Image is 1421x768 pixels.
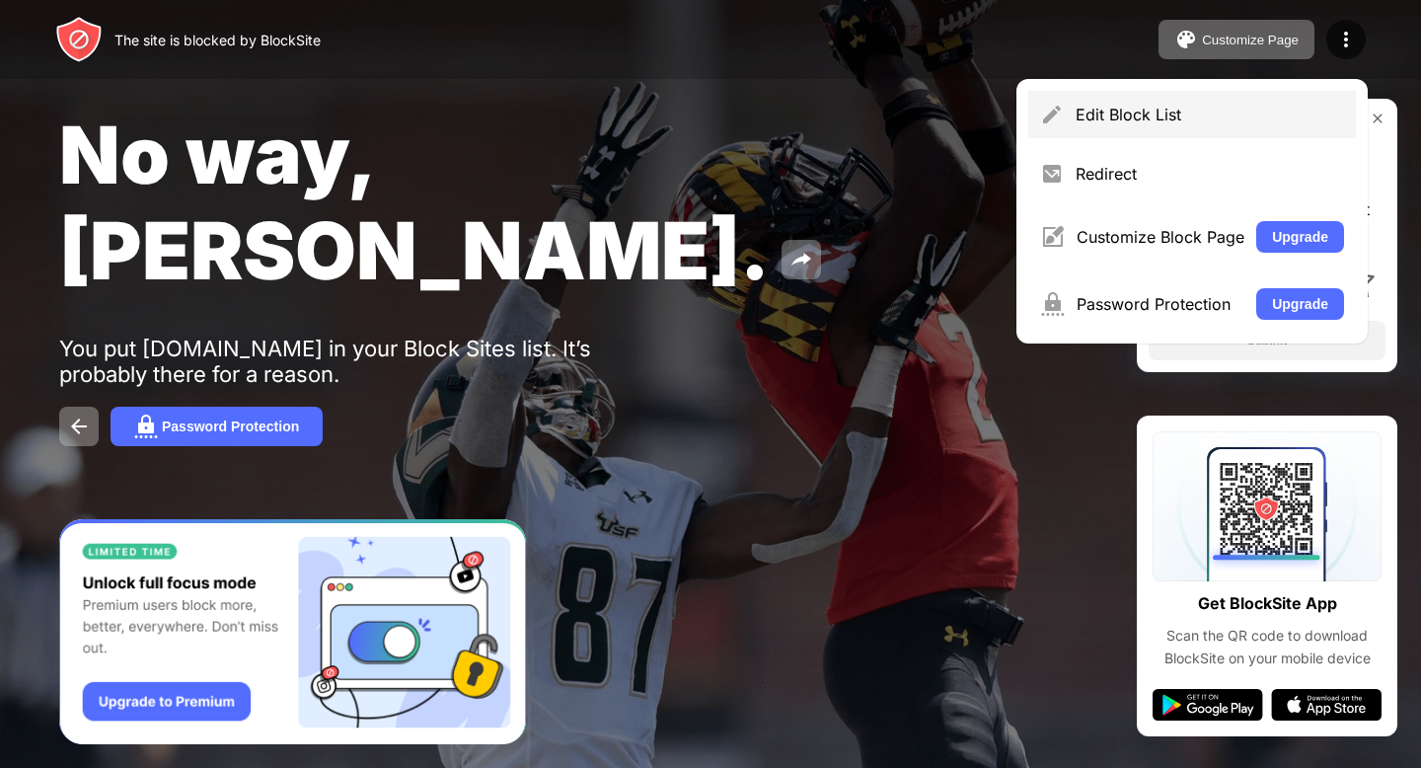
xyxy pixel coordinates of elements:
div: Password Protection [1077,294,1244,314]
div: Customize Page [1202,33,1299,47]
div: Customize Block Page [1077,227,1244,247]
div: Password Protection [162,419,299,434]
iframe: Banner [59,519,526,745]
div: Redirect [1076,164,1344,184]
button: Upgrade [1256,288,1344,320]
div: Scan the QR code to download BlockSite on your mobile device [1153,625,1382,669]
img: back.svg [67,415,91,438]
img: app-store.svg [1271,689,1382,721]
div: Edit Block List [1076,105,1344,124]
img: google-play.svg [1153,689,1263,721]
img: pallet.svg [1174,28,1198,51]
img: menu-icon.svg [1334,28,1358,51]
div: You put [DOMAIN_NAME] in your Block Sites list. It’s probably there for a reason. [59,336,669,387]
img: menu-redirect.svg [1040,162,1064,186]
img: menu-password.svg [1040,292,1065,316]
div: The site is blocked by BlockSite [114,32,321,48]
span: No way, [PERSON_NAME]. [59,107,770,298]
div: Get BlockSite App [1198,589,1337,618]
button: Customize Page [1159,20,1314,59]
img: header-logo.svg [55,16,103,63]
img: menu-pencil.svg [1040,103,1064,126]
img: menu-customize.svg [1040,225,1065,249]
img: password.svg [134,415,158,438]
button: Upgrade [1256,221,1344,253]
img: rate-us-close.svg [1370,111,1385,126]
button: Password Protection [111,407,323,446]
img: share.svg [789,248,813,271]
